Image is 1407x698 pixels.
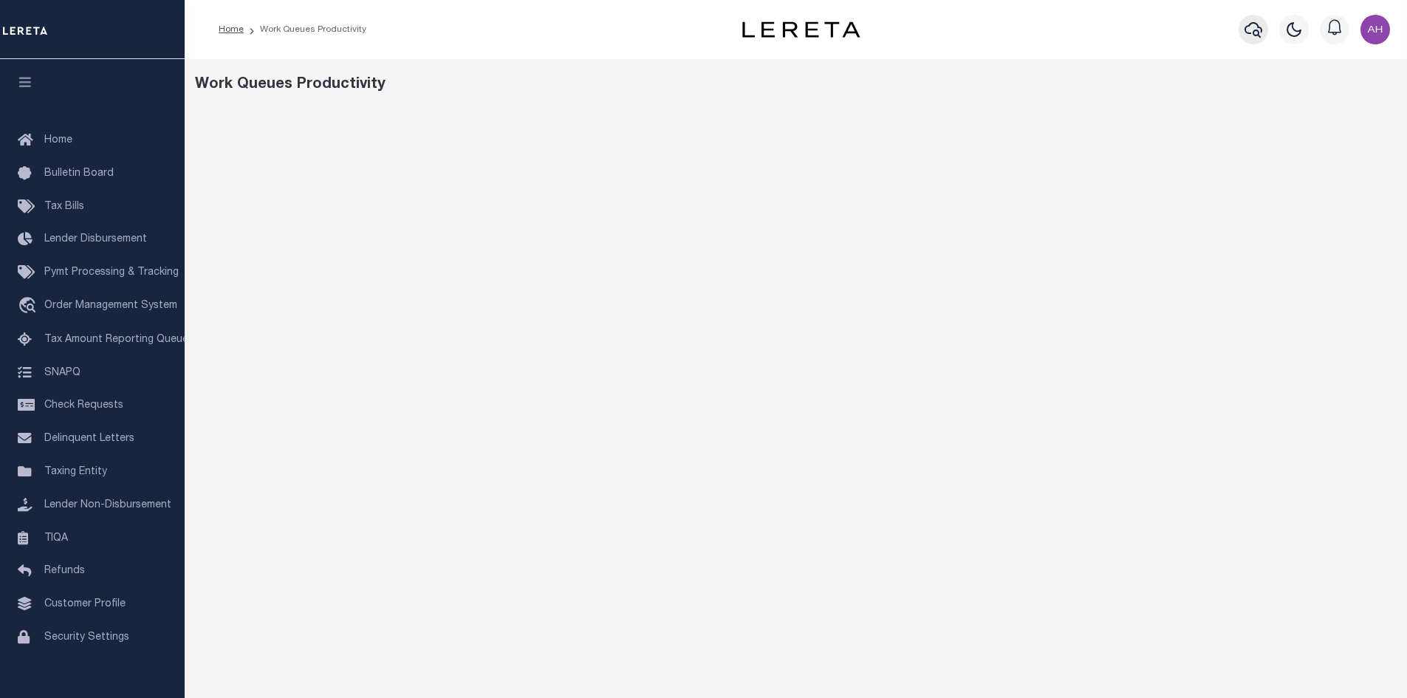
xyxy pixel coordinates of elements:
[44,335,188,345] span: Tax Amount Reporting Queue
[195,74,1397,96] div: Work Queues Productivity
[1360,15,1390,44] img: svg+xml;base64,PHN2ZyB4bWxucz0iaHR0cDovL3d3dy53My5vcmcvMjAwMC9zdmciIHBvaW50ZXItZXZlbnRzPSJub25lIi...
[44,566,85,576] span: Refunds
[44,400,123,411] span: Check Requests
[44,632,129,643] span: Security Settings
[44,367,81,377] span: SNAPQ
[742,21,860,38] img: logo-dark.svg
[44,533,68,543] span: TIQA
[44,168,114,179] span: Bulletin Board
[44,599,126,609] span: Customer Profile
[44,434,134,444] span: Delinquent Letters
[44,135,72,146] span: Home
[44,202,84,212] span: Tax Bills
[219,25,244,34] a: Home
[44,467,107,477] span: Taxing Entity
[18,297,41,316] i: travel_explore
[244,23,366,36] li: Work Queues Productivity
[44,301,177,311] span: Order Management System
[44,500,171,510] span: Lender Non-Disbursement
[44,234,147,244] span: Lender Disbursement
[44,267,179,278] span: Pymt Processing & Tracking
